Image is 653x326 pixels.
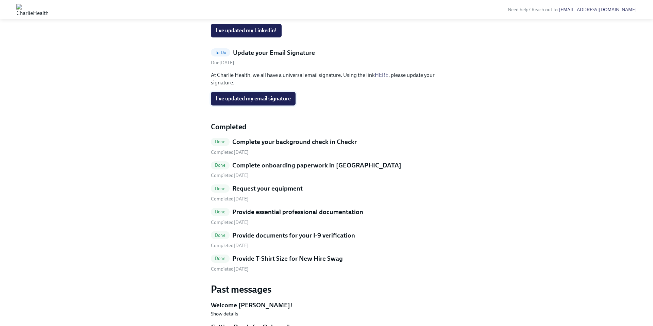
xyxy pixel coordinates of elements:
[232,161,401,170] h5: Complete onboarding paperwork in [GEOGRAPHIC_DATA]
[211,219,249,225] span: Monday, September 15th 2025, 9:56 pm
[211,208,442,226] a: DoneProvide essential professional documentation Completed[DATE]
[211,256,230,261] span: Done
[508,7,637,13] span: Need help? Reach out to
[211,50,230,55] span: To Do
[211,233,230,238] span: Done
[232,254,343,263] h5: Provide T-Shirt Size for New Hire Swag
[211,92,296,105] button: I've updated my email signature
[211,139,230,144] span: Done
[216,95,291,102] span: I've updated my email signature
[232,208,363,216] h5: Provide essential professional documentation
[211,48,442,66] a: To DoUpdate your Email SignatureDue[DATE]
[211,266,249,272] span: Sunday, September 14th 2025, 7:01 pm
[211,24,282,37] button: I've updated my Linkedin!
[211,243,249,248] span: Monday, September 15th 2025, 9:57 pm
[232,231,355,240] h5: Provide documents for your I-9 verification
[233,48,315,57] h5: Update your Email Signature
[211,209,230,214] span: Done
[211,173,249,178] span: Sunday, September 14th 2025, 6:59 pm
[211,196,249,202] span: Sunday, September 14th 2025, 6:59 pm
[216,27,277,34] span: I've updated my Linkedin!
[211,163,230,168] span: Done
[211,137,442,156] a: DoneComplete your background check in Checkr Completed[DATE]
[211,283,442,295] h3: Past messages
[211,301,442,310] h5: Welcome [PERSON_NAME]!
[211,231,442,249] a: DoneProvide documents for your I-9 verification Completed[DATE]
[211,184,442,202] a: DoneRequest your equipment Completed[DATE]
[211,71,442,86] p: At Charlie Health, we all have a universal email signature. Using the link , please update your s...
[211,161,442,179] a: DoneComplete onboarding paperwork in [GEOGRAPHIC_DATA] Completed[DATE]
[211,122,442,132] h4: Completed
[211,186,230,191] span: Done
[211,310,238,317] button: Show details
[232,184,303,193] h5: Request your equipment
[559,7,637,13] a: [EMAIL_ADDRESS][DOMAIN_NAME]
[16,4,49,15] img: CharlieHealth
[375,72,388,78] a: HERE
[211,149,249,155] span: Monday, September 15th 2025, 9:37 pm
[232,137,357,146] h5: Complete your background check in Checkr
[211,254,442,272] a: DoneProvide T-Shirt Size for New Hire Swag Completed[DATE]
[211,60,234,66] span: Saturday, October 11th 2025, 10:00 am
